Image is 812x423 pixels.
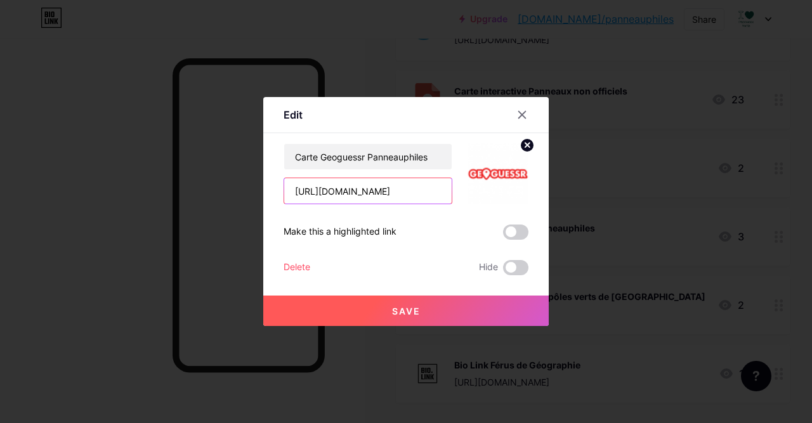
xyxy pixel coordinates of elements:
[284,107,303,122] div: Edit
[263,296,549,326] button: Save
[284,260,310,275] div: Delete
[284,225,396,240] div: Make this a highlighted link
[392,306,421,316] span: Save
[284,144,452,169] input: Title
[479,260,498,275] span: Hide
[284,178,452,204] input: URL
[468,143,528,204] img: link_thumbnail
